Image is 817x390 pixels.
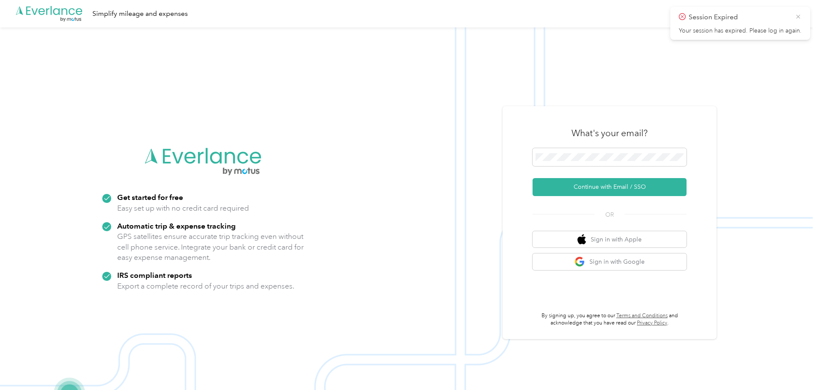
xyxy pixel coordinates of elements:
[637,320,667,326] a: Privacy Policy
[117,203,249,214] p: Easy set up with no credit card required
[117,271,192,280] strong: IRS compliant reports
[679,27,802,35] p: Your session has expired. Please log in again.
[533,178,687,196] button: Continue with Email / SSO
[577,234,586,245] img: apple logo
[574,256,585,267] img: google logo
[616,313,668,319] a: Terms and Conditions
[117,221,236,230] strong: Automatic trip & expense tracking
[92,9,188,19] div: Simplify mileage and expenses
[117,281,294,292] p: Export a complete record of your trips and expenses.
[533,231,687,248] button: apple logoSign in with Apple
[117,231,304,263] p: GPS satellites ensure accurate trip tracking even without cell phone service. Integrate your bank...
[595,210,625,219] span: OR
[533,253,687,270] button: google logoSign in with Google
[689,12,789,23] p: Session Expired
[571,127,648,139] h3: What's your email?
[117,193,183,202] strong: Get started for free
[533,312,687,327] p: By signing up, you agree to our and acknowledge that you have read our .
